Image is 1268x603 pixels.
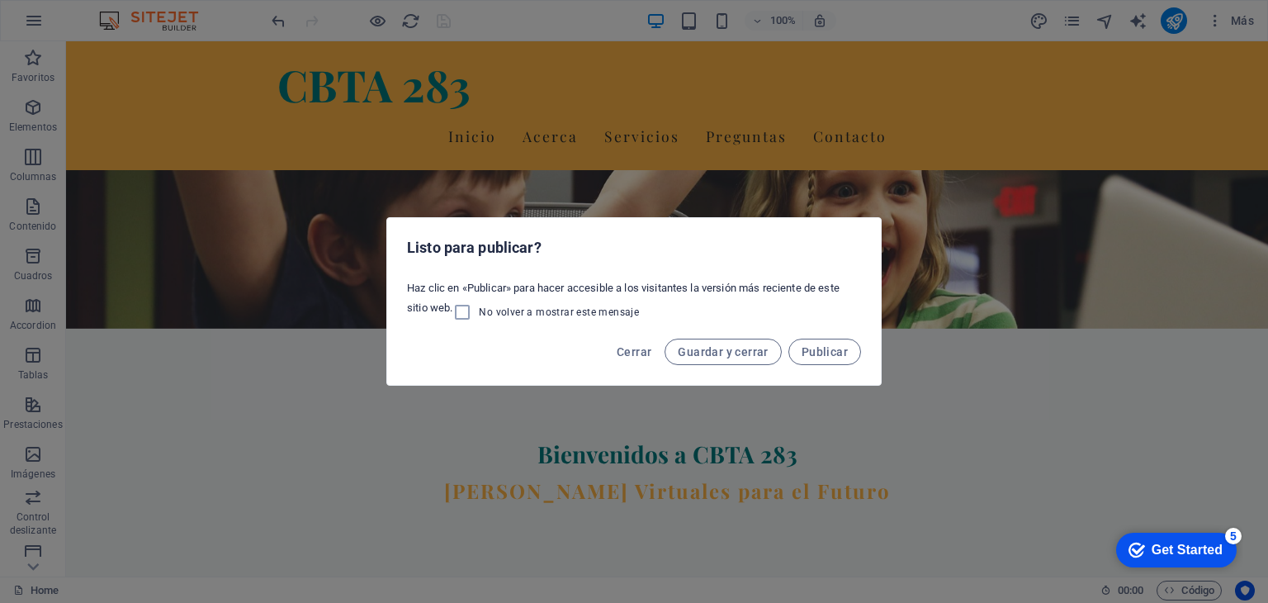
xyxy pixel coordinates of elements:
div: 5 [122,3,139,20]
button: Cerrar [610,339,658,365]
button: Publicar [788,339,861,365]
button: Guardar y cerrar [665,339,781,365]
span: Guardar y cerrar [678,345,768,358]
h2: Listo para publicar? [407,238,861,258]
span: No volver a mostrar este mensaje [479,306,639,319]
span: Cerrar [617,345,651,358]
div: Get Started 5 items remaining, 0% complete [13,8,134,43]
div: Haz clic en «Publicar» para hacer accesible a los visitantes la versión más reciente de este siti... [387,274,881,329]
span: Publicar [802,345,848,358]
div: Get Started [49,18,120,33]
